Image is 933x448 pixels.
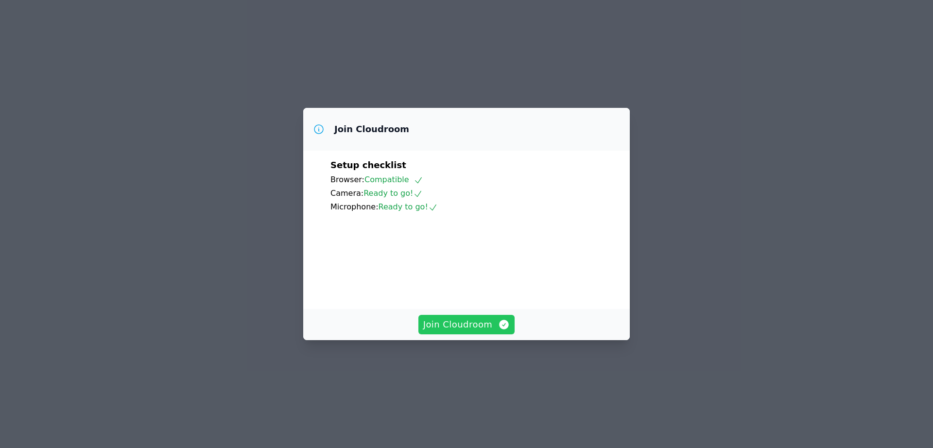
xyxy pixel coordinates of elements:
[364,175,423,184] span: Compatible
[330,189,363,198] span: Camera:
[334,123,409,135] h3: Join Cloudroom
[330,160,406,170] span: Setup checklist
[363,189,423,198] span: Ready to go!
[330,175,364,184] span: Browser:
[330,202,379,211] span: Microphone:
[423,318,510,331] span: Join Cloudroom
[418,315,515,334] button: Join Cloudroom
[379,202,438,211] span: Ready to go!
